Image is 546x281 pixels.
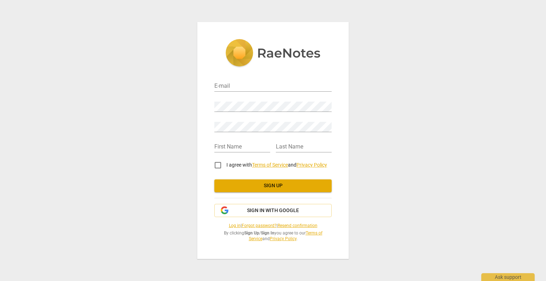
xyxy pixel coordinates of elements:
[249,231,322,242] a: Terms of Service
[270,236,296,241] a: Privacy Policy
[220,182,326,189] span: Sign up
[247,207,299,214] span: Sign in with Google
[252,162,288,168] a: Terms of Service
[278,223,317,228] a: Resend confirmation
[296,162,327,168] a: Privacy Policy
[225,39,321,68] img: 5ac2273c67554f335776073100b6d88f.svg
[244,231,259,236] b: Sign Up
[229,223,241,228] a: Log in
[214,230,332,242] span: By clicking / you agree to our and .
[481,273,535,281] div: Ask support
[214,223,332,229] span: | |
[242,223,277,228] a: Forgot password?
[214,204,332,217] button: Sign in with Google
[226,162,327,168] span: I agree with and
[214,179,332,192] button: Sign up
[261,231,274,236] b: Sign In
